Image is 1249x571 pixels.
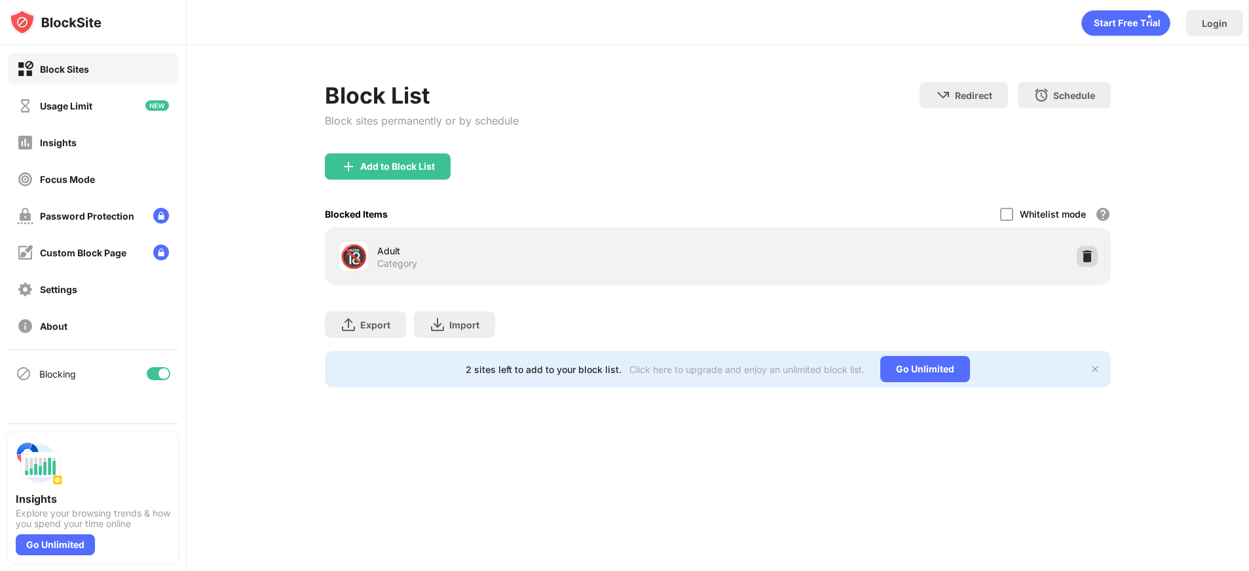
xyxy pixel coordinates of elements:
[955,90,992,101] div: Redirect
[17,98,33,114] img: time-usage-off.svg
[466,364,622,375] div: 2 sites left to add to your block list.
[880,356,970,382] div: Go Unlimited
[40,137,77,148] div: Insights
[360,161,435,172] div: Add to Block List
[360,319,390,330] div: Export
[325,82,519,109] div: Block List
[40,174,95,185] div: Focus Mode
[1020,208,1086,220] div: Whitelist mode
[340,243,367,270] div: 🔞
[9,9,102,35] img: logo-blocksite.svg
[17,134,33,151] img: insights-off.svg
[17,245,33,261] img: customize-block-page-off.svg
[17,61,33,77] img: block-on.svg
[16,508,170,529] div: Explore your browsing trends & how you spend your time online
[16,534,95,555] div: Go Unlimited
[17,318,33,334] img: about-off.svg
[39,368,76,380] div: Blocking
[1081,10,1170,36] div: animation
[40,284,77,295] div: Settings
[145,100,169,111] img: new-icon.svg
[1202,18,1227,29] div: Login
[17,281,33,298] img: settings-off.svg
[377,258,417,269] div: Category
[16,440,63,487] img: push-insights.svg
[325,208,388,220] div: Blocked Items
[16,492,170,505] div: Insights
[377,244,718,258] div: Adult
[153,208,169,224] img: lock-menu.svg
[325,114,519,127] div: Block sites permanently or by schedule
[40,247,126,258] div: Custom Block Page
[17,171,33,187] img: focus-off.svg
[17,208,33,224] img: password-protection-off.svg
[40,100,92,111] div: Usage Limit
[449,319,479,330] div: Import
[40,210,134,222] div: Password Protection
[16,366,31,382] img: blocking-icon.svg
[1090,364,1100,374] img: x-button.svg
[40,321,67,332] div: About
[153,245,169,260] img: lock-menu.svg
[629,364,865,375] div: Click here to upgrade and enjoy an unlimited block list.
[40,64,89,75] div: Block Sites
[1053,90,1095,101] div: Schedule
